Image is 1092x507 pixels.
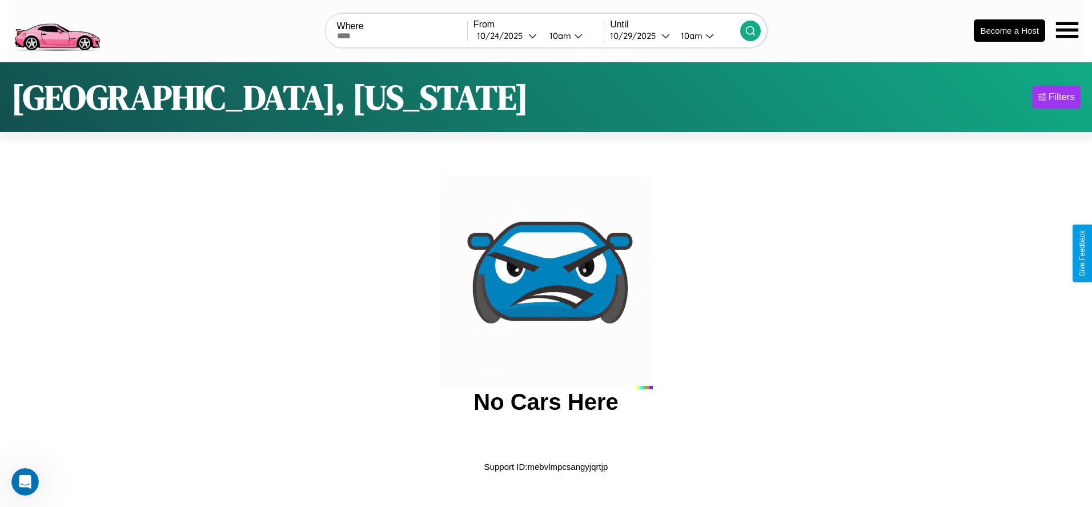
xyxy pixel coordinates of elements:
[974,19,1045,42] button: Become a Host
[477,30,528,41] div: 10 / 24 / 2025
[672,30,740,42] button: 10am
[540,30,604,42] button: 10am
[1078,230,1086,277] div: Give Feedback
[473,389,618,415] h2: No Cars Here
[11,74,528,121] h1: [GEOGRAPHIC_DATA], [US_STATE]
[439,175,653,389] img: car
[675,30,705,41] div: 10am
[9,6,105,54] img: logo
[610,30,661,41] div: 10 / 29 / 2025
[473,19,604,30] label: From
[11,468,39,496] iframe: Intercom live chat
[337,21,467,31] label: Where
[1032,86,1081,109] button: Filters
[1049,91,1075,103] div: Filters
[473,30,540,42] button: 10/24/2025
[484,459,608,474] p: Support ID: mebvlmpcsangyjqrtjp
[610,19,740,30] label: Until
[544,30,574,41] div: 10am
